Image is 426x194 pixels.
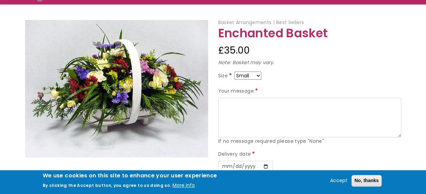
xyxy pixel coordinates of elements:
[218,42,401,59] div: £35.00
[218,59,275,66] em: Note: Basket may vary.
[218,27,401,40] h1: Enchanted Basket
[218,72,233,80] label: Size
[43,182,171,188] p: By clicking the Accept button, you agree to us doing so.
[218,19,275,26] span: Basket Arrangements
[351,175,382,187] button: No, thanks
[43,172,217,179] h2: We use cookies on this site to enhance your user experience
[218,150,256,158] label: Delivery date
[218,87,259,95] label: Your message
[327,177,350,185] button: Accept
[173,181,195,190] button: More info
[25,20,208,157] img: Enchanted Basket
[218,137,401,145] div: If no message required please type "None"
[276,19,304,26] span: Best Sellers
